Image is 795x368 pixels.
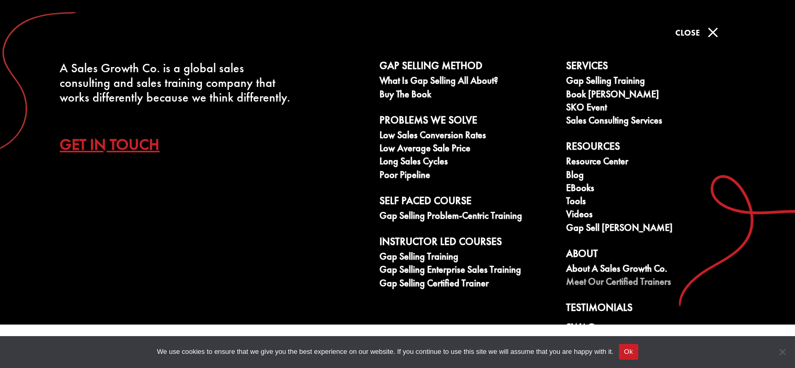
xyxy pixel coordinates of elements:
[675,27,700,38] span: Close
[566,321,741,337] a: Swag
[379,236,555,251] a: Instructor Led Courses
[566,302,741,317] a: Testimonials
[379,278,555,291] a: Gap Selling Certified Trainer
[566,183,741,196] a: eBooks
[566,196,741,209] a: Tools
[566,89,741,102] a: Book [PERSON_NAME]
[566,170,741,183] a: Blog
[566,102,741,115] a: SKO Event
[777,347,787,357] span: No
[60,126,175,162] a: Get In Touch
[379,264,555,277] a: Gap Selling Enterprise Sales Training
[566,140,741,156] a: Resources
[566,222,741,236] a: Gap Sell [PERSON_NAME]
[379,130,555,143] a: Low Sales Conversion Rates
[379,195,555,210] a: Self Paced Course
[566,75,741,88] a: Gap Selling Training
[379,251,555,264] a: Gap Selling Training
[566,209,741,222] a: Videos
[566,115,741,128] a: Sales Consulting Services
[702,22,723,43] span: M
[379,156,555,169] a: Long Sales Cycles
[60,61,293,105] div: A Sales Growth Co. is a global sales consulting and sales training company that works differently...
[157,347,613,357] span: We use cookies to ensure that we give you the best experience on our website. If you continue to ...
[379,60,555,75] a: Gap Selling Method
[566,248,741,263] a: About
[566,263,741,276] a: About A Sales Growth Co.
[566,156,741,169] a: Resource Center
[566,60,741,75] a: Services
[566,276,741,289] a: Meet our Certified Trainers
[379,143,555,156] a: Low Average Sale Price
[379,75,555,88] a: What is Gap Selling all about?
[379,210,555,224] a: Gap Selling Problem-Centric Training
[379,89,555,102] a: Buy The Book
[379,114,555,130] a: Problems We Solve
[619,344,638,360] button: Ok
[379,170,555,183] a: Poor Pipeline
